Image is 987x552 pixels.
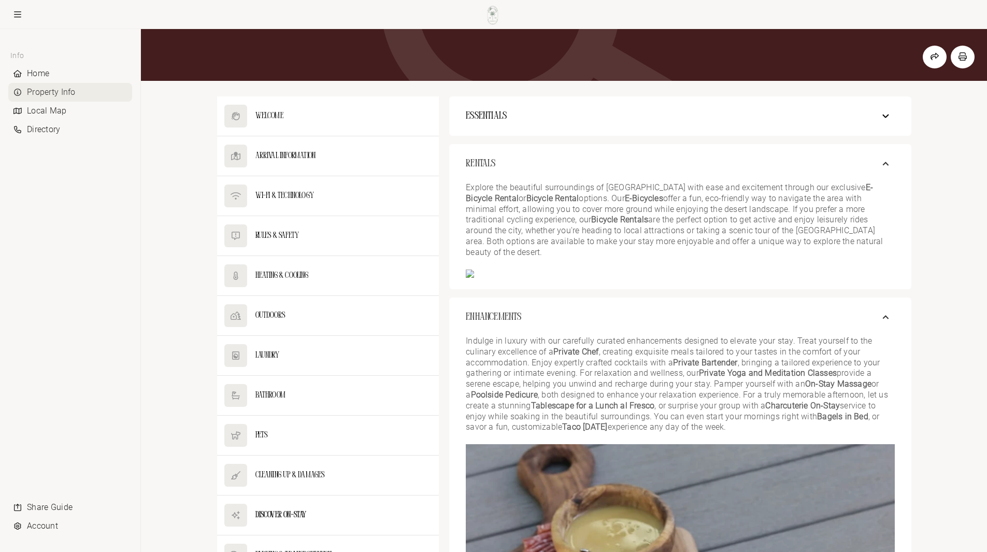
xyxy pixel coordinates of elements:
div: Directory [8,120,132,139]
strong: Bicycle Rentals [591,215,648,224]
strong: Poolside Pedicure [471,390,538,400]
strong: On-Stay Massage [805,379,871,389]
button: Rentals [449,144,911,183]
div: Account [8,517,132,535]
strong: Bicycle Rental [526,193,579,203]
strong: Private Yoga and Meditation Classes [699,368,837,378]
img: Logo [478,1,506,29]
li: Navigation item [8,498,132,517]
strong: Bagels in Bed [817,412,868,421]
button: Enhancements [449,298,911,337]
strong: Private Bartender [673,358,737,367]
li: Navigation item [8,120,132,139]
div: Share Guide [8,498,132,517]
li: Navigation item [8,83,132,102]
strong: Taco [DATE] [562,422,607,432]
li: Navigation item [8,102,132,120]
div: Home [8,64,132,83]
span: Enhancements [466,310,521,324]
div: Local Map [8,102,132,120]
strong: E-Bicycles [625,193,663,203]
div: Property Info [8,83,132,102]
button: Essentials [449,96,911,136]
span: Essentials [466,109,507,123]
li: Navigation item [8,517,132,535]
p: Explore the beautiful surroundings of [GEOGRAPHIC_DATA] with ease and excitement through our excl... [466,182,894,258]
strong: Tablescape for a Lunch al Fresco [531,401,654,411]
strong: Private Chef [553,347,598,357]
li: Navigation item [8,64,132,83]
strong: E-Bicycle Rental [466,182,873,203]
span: Rentals [466,157,495,171]
p: Indulge in luxury with our carefully curated enhancements designed to elevate your stay. Treat yo... [466,336,894,433]
strong: Charcuterie On-Stay [765,401,840,411]
img: property-34966.jpg [466,270,474,278]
